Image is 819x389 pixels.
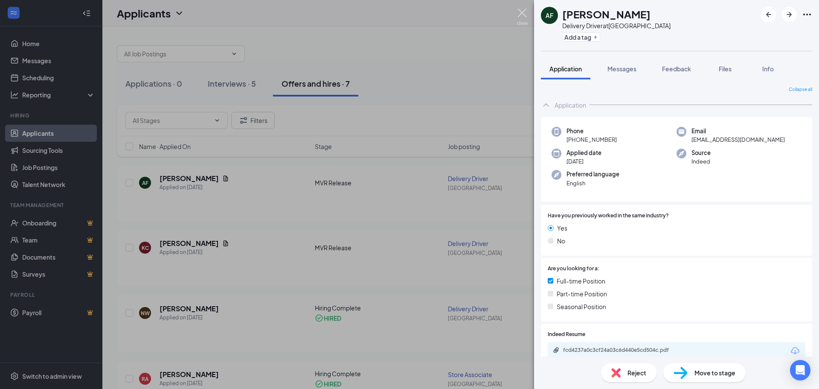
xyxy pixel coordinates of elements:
[762,65,774,73] span: Info
[761,7,776,22] button: ArrowLeftNew
[557,276,605,286] span: Full-time Position
[548,265,599,273] span: Are you looking for a:
[662,65,691,73] span: Feedback
[627,368,646,377] span: Reject
[562,32,600,41] button: PlusAdd a tag
[790,360,810,380] div: Open Intercom Messenger
[553,347,691,355] a: Paperclipfcd4237a0c3cf24a03c6d440e5cd504c.pdf
[557,289,607,298] span: Part-time Position
[784,9,794,20] svg: ArrowRight
[566,135,617,144] span: [PHONE_NUMBER]
[557,223,567,233] span: Yes
[557,236,565,246] span: No
[566,127,617,135] span: Phone
[563,347,682,354] div: fcd4237a0c3cf24a03c6d440e5cd504c.pdf
[566,170,619,178] span: Preferred language
[557,302,606,311] span: Seasonal Position
[553,347,560,354] svg: Paperclip
[694,368,735,377] span: Move to stage
[781,7,797,22] button: ArrowRight
[691,149,711,157] span: Source
[566,157,601,166] span: [DATE]
[691,127,785,135] span: Email
[548,212,669,220] span: Have you previously worked in the same industry?
[764,9,774,20] svg: ArrowLeftNew
[566,149,601,157] span: Applied date
[548,331,585,339] span: Indeed Resume
[562,21,671,30] div: Delivery Driver at [GEOGRAPHIC_DATA]
[546,11,553,20] div: AF
[691,135,785,144] span: [EMAIL_ADDRESS][DOMAIN_NAME]
[566,179,619,187] span: English
[562,7,651,21] h1: [PERSON_NAME]
[549,65,582,73] span: Application
[541,100,551,110] svg: ChevronUp
[802,9,812,20] svg: Ellipses
[555,101,586,109] div: Application
[593,35,598,40] svg: Plus
[719,65,732,73] span: Files
[691,157,711,166] span: Indeed
[607,65,636,73] span: Messages
[789,86,812,93] span: Collapse all
[790,346,800,356] svg: Download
